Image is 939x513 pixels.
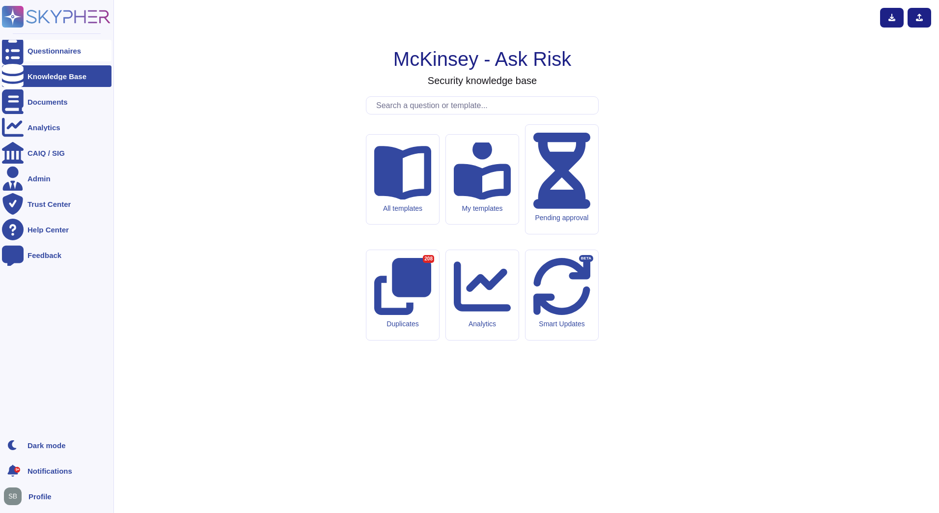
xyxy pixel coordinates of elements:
[28,124,60,131] div: Analytics
[28,149,65,157] div: CAIQ / SIG
[2,40,111,61] a: Questionnaires
[28,73,86,80] div: Knowledge Base
[2,193,111,215] a: Trust Center
[28,442,66,449] div: Dark mode
[2,219,111,240] a: Help Center
[371,97,598,114] input: Search a question or template...
[28,200,71,208] div: Trust Center
[374,204,431,213] div: All templates
[2,244,111,266] a: Feedback
[2,91,111,113] a: Documents
[28,252,61,259] div: Feedback
[579,255,593,262] div: BETA
[533,320,590,328] div: Smart Updates
[28,467,72,475] span: Notifications
[28,47,81,55] div: Questionnaires
[28,98,68,106] div: Documents
[428,75,537,86] h3: Security knowledge base
[2,168,111,189] a: Admin
[28,226,69,233] div: Help Center
[2,485,28,507] button: user
[14,467,20,473] div: 9+
[28,493,52,500] span: Profile
[423,255,434,263] div: 208
[533,214,590,222] div: Pending approval
[454,320,511,328] div: Analytics
[374,320,431,328] div: Duplicates
[2,116,111,138] a: Analytics
[2,65,111,87] a: Knowledge Base
[2,142,111,164] a: CAIQ / SIG
[28,175,51,182] div: Admin
[454,204,511,213] div: My templates
[393,47,571,71] h1: McKinsey - Ask Risk
[4,487,22,505] img: user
